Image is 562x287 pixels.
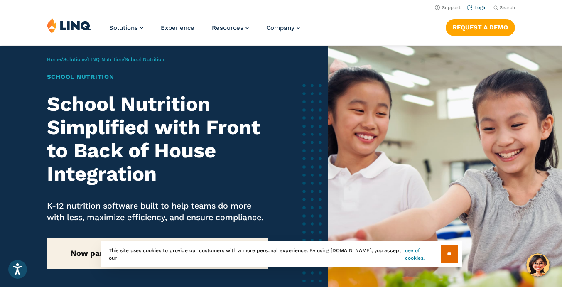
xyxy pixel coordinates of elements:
span: Company [266,24,294,32]
a: Solutions [63,56,86,62]
span: Resources [212,24,243,32]
span: Solutions [109,24,138,32]
div: This site uses cookies to provide our customers with a more personal experience. By using [DOMAIN... [101,241,462,267]
a: Request a Demo [446,19,515,36]
a: Experience [161,24,194,32]
nav: Primary Navigation [109,17,300,45]
button: Hello, have a question? Let’s chat. [526,253,550,277]
a: Support [435,5,461,10]
button: Open Search Bar [493,5,515,11]
a: Resources [212,24,249,32]
a: use of cookies. [405,247,440,262]
span: School Nutrition [125,56,164,62]
h2: School Nutrition Simplified with Front to Back of House Integration [47,93,268,186]
p: K-12 nutrition software built to help teams do more with less, maximize efficiency, and ensure co... [47,200,268,223]
span: / / / [47,56,164,62]
nav: Button Navigation [446,17,515,36]
span: Search [500,5,515,10]
strong: Now part of our new [71,249,245,258]
h1: School Nutrition [47,72,268,82]
a: LINQ Nutrition [88,56,123,62]
a: Home [47,56,61,62]
img: LINQ | K‑12 Software [47,17,91,33]
a: Login [467,5,487,10]
a: Solutions [109,24,143,32]
a: Company [266,24,300,32]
